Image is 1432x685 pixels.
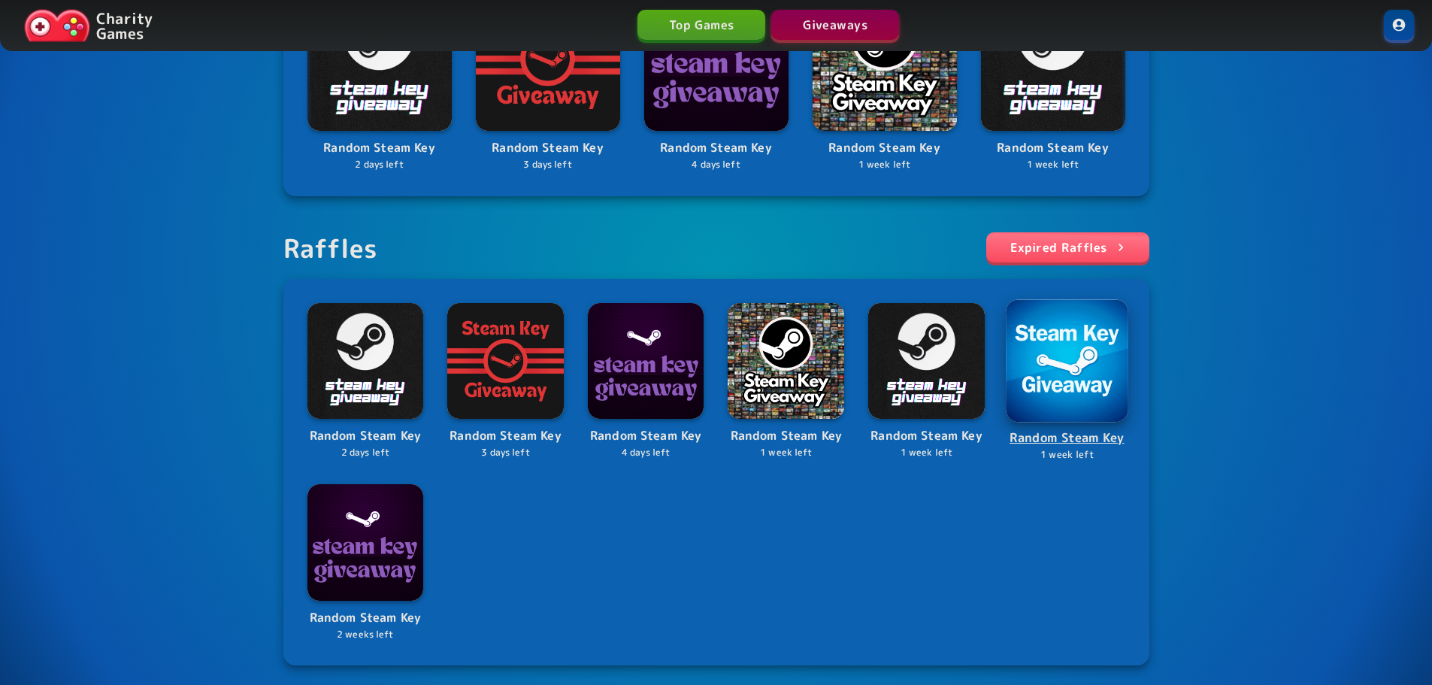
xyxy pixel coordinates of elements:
[307,446,424,460] p: 2 days left
[307,608,424,628] p: Random Steam Key
[24,9,90,42] img: Charity.Games
[981,138,1125,158] p: Random Steam Key
[18,6,159,45] a: Charity Games
[986,232,1149,262] a: Expired Raffles
[813,158,957,172] p: 1 week left
[96,11,153,41] p: Charity Games
[868,426,985,446] p: Random Steam Key
[868,303,985,460] a: LogoRandom Steam Key1 week left
[637,10,765,40] a: Top Games
[644,158,789,172] p: 4 days left
[307,158,452,172] p: 2 days left
[307,484,424,641] a: LogoRandom Steam Key2 weeks left
[307,303,424,460] a: LogoRandom Steam Key2 days left
[771,10,899,40] a: Giveaways
[476,138,620,158] p: Random Steam Key
[868,303,985,420] img: Logo
[1007,428,1127,448] p: Random Steam Key
[588,426,704,446] p: Random Steam Key
[307,303,424,420] img: Logo
[447,426,564,446] p: Random Steam Key
[981,158,1125,172] p: 1 week left
[588,446,704,460] p: 4 days left
[813,138,957,158] p: Random Steam Key
[476,158,620,172] p: 3 days left
[1006,299,1128,422] img: Logo
[1007,447,1127,462] p: 1 week left
[447,446,564,460] p: 3 days left
[728,303,844,420] img: Logo
[588,303,704,460] a: LogoRandom Steam Key4 days left
[307,484,424,601] img: Logo
[307,628,424,642] p: 2 weeks left
[644,138,789,158] p: Random Steam Key
[588,303,704,420] img: Logo
[728,303,844,460] a: LogoRandom Steam Key1 week left
[307,426,424,446] p: Random Steam Key
[1007,301,1127,462] a: LogoRandom Steam Key1 week left
[728,446,844,460] p: 1 week left
[447,303,564,460] a: LogoRandom Steam Key3 days left
[728,426,844,446] p: Random Steam Key
[283,232,378,264] div: Raffles
[447,303,564,420] img: Logo
[307,138,452,158] p: Random Steam Key
[868,446,985,460] p: 1 week left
